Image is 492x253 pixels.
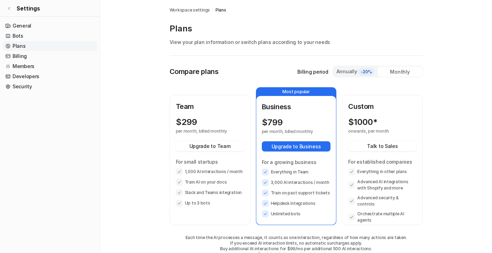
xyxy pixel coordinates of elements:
[212,7,213,13] span: /
[262,141,331,151] button: Upgrade to Business
[348,158,416,165] p: For established companies
[176,179,244,186] li: Train AI on your docs
[348,117,377,127] p: $ 1000*
[348,128,404,134] p: onwards, per month
[176,158,244,165] p: For small startups
[3,82,97,91] a: Security
[348,101,416,112] p: Custom
[176,200,244,207] li: Up to 3 bots
[336,68,375,75] div: Annually
[262,179,331,186] li: 3,000 AI interactions / month
[262,102,331,112] p: Business
[3,72,97,81] a: Developers
[262,129,318,134] p: per month, billed monthly
[17,4,40,13] span: Settings
[378,67,422,77] div: Monthly
[216,7,226,13] a: Plans
[3,51,97,61] a: Billing
[262,210,331,217] li: Unlimited bots
[3,31,97,41] a: Bots
[170,23,423,34] p: Plans
[3,21,97,31] a: General
[256,88,336,96] p: Most popular
[170,66,219,77] p: Compare plans
[348,211,416,223] li: Orchestrate multiple AI agents
[262,189,331,196] li: Train on past support tickets
[3,61,97,71] a: Members
[262,158,331,166] p: For a growing business
[348,195,416,207] li: Advanced security & controls
[358,68,374,75] span: -20%
[176,101,244,112] p: Team
[170,246,423,252] p: Buy additional AI interactions for $99/mo per additional 500 AI interactions.
[262,200,331,207] li: Helpdesk integrations
[176,117,197,127] p: $ 299
[170,38,423,46] p: View your plan information or switch plans according to your needs
[262,118,283,127] p: $ 799
[176,141,244,151] button: Upgrade to Team
[262,169,331,176] li: Everything in Team
[3,41,97,51] a: Plans
[170,240,423,246] p: If you exceed AI interaction limits, no automatic surcharges apply.
[348,179,416,191] li: Advanced AI integrations with Shopify and more
[176,189,244,196] li: Slack and Teams integration
[348,168,416,175] li: Everything in other plans
[348,141,416,151] button: Talk to Sales
[170,235,423,240] p: Each time the AI processes a message, it counts as one interaction, regardless of how many action...
[170,7,210,13] a: Workspace settings
[297,68,328,75] p: Billing period
[176,168,244,175] li: 1,000 AI interactions / month
[176,128,232,134] p: per month, billed monthly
